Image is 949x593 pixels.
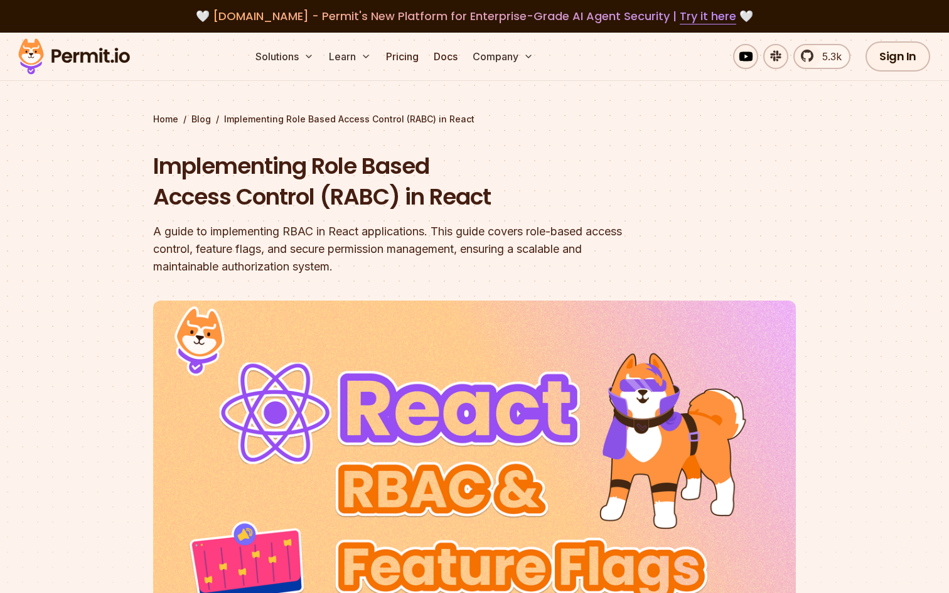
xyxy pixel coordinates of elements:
a: Try it here [680,8,736,24]
div: / / [153,113,796,126]
a: 5.3k [793,44,850,69]
a: Sign In [866,41,930,72]
span: [DOMAIN_NAME] - Permit's New Platform for Enterprise-Grade AI Agent Security | [213,8,736,24]
button: Solutions [250,44,319,69]
button: Learn [324,44,376,69]
div: 🤍 🤍 [30,8,919,25]
span: 5.3k [815,49,842,64]
a: Blog [191,113,211,126]
button: Company [468,44,539,69]
h1: Implementing Role Based Access Control (RABC) in React [153,151,635,213]
img: Permit logo [13,35,136,78]
a: Home [153,113,178,126]
div: A guide to implementing RBAC in React applications. This guide covers role-based access control, ... [153,223,635,275]
a: Pricing [381,44,424,69]
a: Docs [429,44,463,69]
